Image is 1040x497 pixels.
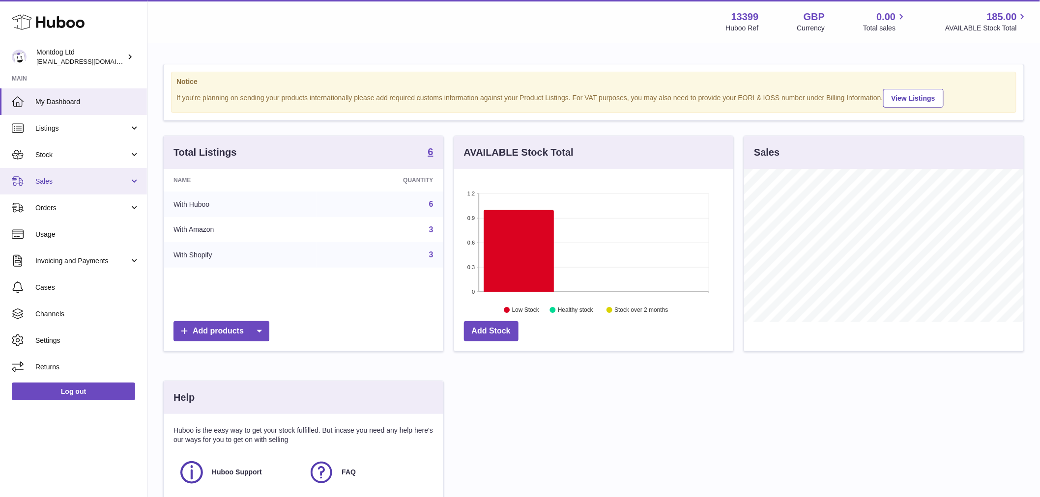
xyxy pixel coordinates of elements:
a: View Listings [883,89,944,108]
p: Huboo is the easy way to get your stock fulfilled. But incase you need any help here's our ways f... [173,426,433,444]
a: Add Stock [464,321,519,341]
text: Healthy stock [558,307,594,314]
a: FAQ [308,459,428,486]
span: 0.00 [877,10,896,24]
span: Cases [35,283,140,292]
span: Settings [35,336,140,345]
text: 0.6 [467,240,475,246]
strong: 6 [428,147,433,157]
span: My Dashboard [35,97,140,107]
th: Name [164,169,317,192]
a: 185.00 AVAILABLE Stock Total [945,10,1028,33]
a: Add products [173,321,269,341]
span: Returns [35,362,140,372]
text: Low Stock [512,307,540,314]
text: 0.3 [467,264,475,270]
td: With Amazon [164,217,317,243]
strong: GBP [804,10,825,24]
a: 0.00 Total sales [863,10,907,33]
text: 0 [472,289,475,295]
div: Currency [797,24,825,33]
a: 3 [429,250,433,259]
span: Stock [35,150,129,160]
div: If you're planning on sending your products internationally please add required customs informati... [176,87,1011,108]
span: Total sales [863,24,907,33]
text: 0.9 [467,215,475,221]
h3: Total Listings [173,146,237,159]
span: Sales [35,177,129,186]
a: 3 [429,225,433,234]
span: 185.00 [987,10,1017,24]
a: Huboo Support [178,459,298,486]
strong: Notice [176,77,1011,86]
a: Log out [12,383,135,400]
div: Montdog Ltd [36,48,125,66]
span: Invoicing and Payments [35,256,129,266]
h3: Help [173,391,195,404]
span: AVAILABLE Stock Total [945,24,1028,33]
a: 6 [428,147,433,159]
div: Huboo Ref [726,24,759,33]
a: 6 [429,200,433,208]
td: With Huboo [164,192,317,217]
span: Channels [35,309,140,319]
span: FAQ [342,468,356,477]
span: Orders [35,203,129,213]
h3: AVAILABLE Stock Total [464,146,574,159]
span: Usage [35,230,140,239]
span: Huboo Support [212,468,262,477]
img: internalAdmin-13399@internal.huboo.com [12,50,27,64]
text: 1.2 [467,191,475,196]
span: Listings [35,124,129,133]
strong: 13399 [731,10,759,24]
text: Stock over 2 months [614,307,668,314]
h3: Sales [754,146,780,159]
span: [EMAIL_ADDRESS][DOMAIN_NAME] [36,57,144,65]
td: With Shopify [164,242,317,268]
th: Quantity [317,169,443,192]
